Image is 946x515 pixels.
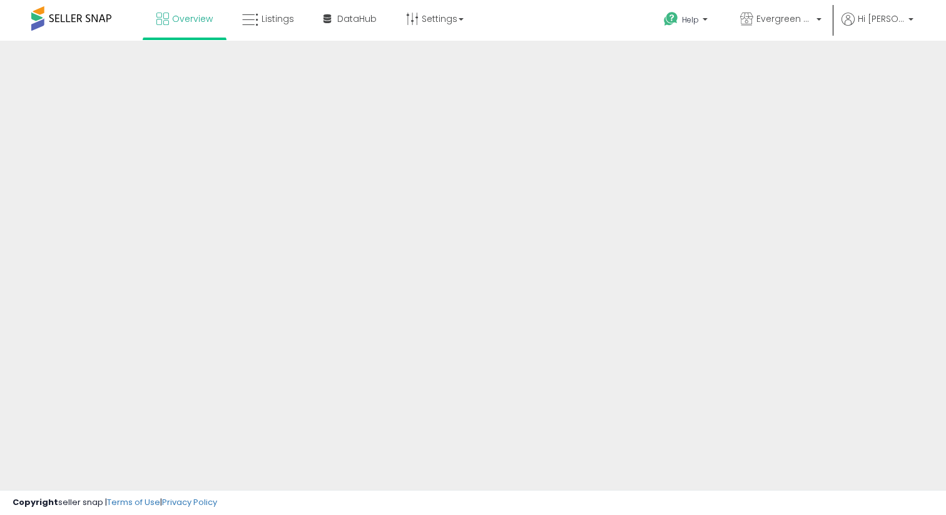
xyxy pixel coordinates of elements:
span: Help [682,14,699,25]
span: Listings [262,13,294,25]
i: Get Help [663,11,679,27]
a: Privacy Policy [162,496,217,508]
a: Hi [PERSON_NAME] [842,13,913,41]
strong: Copyright [13,496,58,508]
a: Help [654,2,720,41]
span: Hi [PERSON_NAME] [858,13,905,25]
span: Overview [172,13,213,25]
a: Terms of Use [107,496,160,508]
span: DataHub [337,13,377,25]
span: Evergreen Titans [756,13,813,25]
div: seller snap | | [13,497,217,509]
